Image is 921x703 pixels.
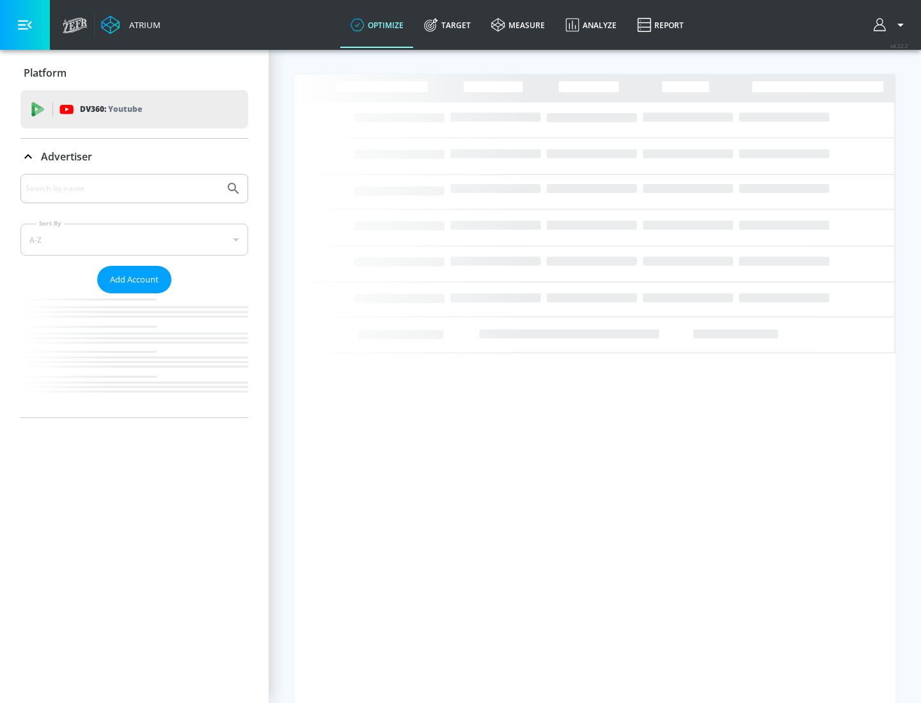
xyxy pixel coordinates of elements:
[36,219,64,228] label: Sort By
[20,139,248,174] div: Advertiser
[80,102,142,116] p: DV360:
[20,90,248,128] div: DV360: Youtube
[20,55,248,91] div: Platform
[340,2,414,48] a: optimize
[24,66,67,80] p: Platform
[20,174,248,417] div: Advertiser
[555,2,627,48] a: Analyze
[41,150,92,164] p: Advertiser
[20,224,248,256] div: A-Z
[890,42,908,49] span: v 4.22.2
[414,2,481,48] a: Target
[20,293,248,417] nav: list of Advertiser
[108,102,142,116] p: Youtube
[110,272,159,287] span: Add Account
[124,19,161,31] div: Atrium
[97,266,171,293] button: Add Account
[627,2,694,48] a: Report
[26,180,219,197] input: Search by name
[101,15,161,35] a: Atrium
[481,2,555,48] a: measure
